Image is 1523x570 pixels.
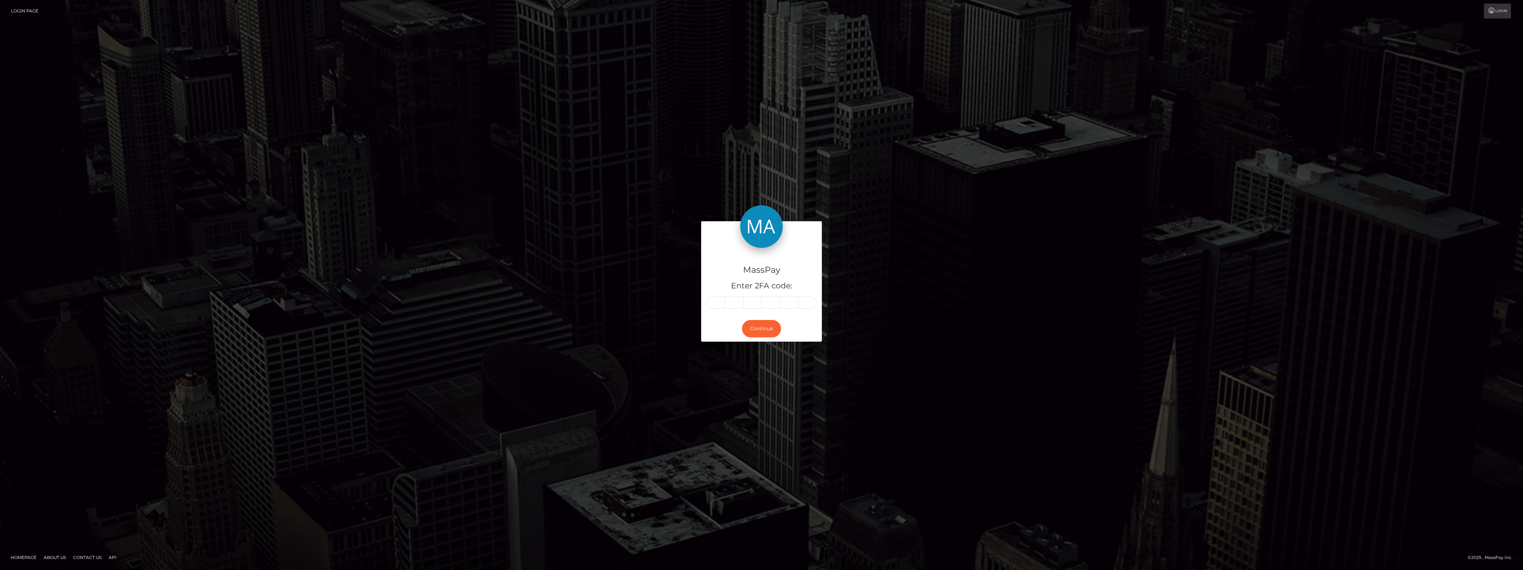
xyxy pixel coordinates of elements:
h4: MassPay [706,264,817,276]
img: MassPay [740,205,783,248]
a: About Us [41,552,69,563]
button: Continue [742,320,781,337]
a: API [106,552,119,563]
a: Homepage [8,552,39,563]
a: Login Page [11,4,38,18]
h5: Enter 2FA code: [706,281,817,292]
div: © 2025 , MassPay Inc. [1468,554,1518,561]
a: Contact Us [70,552,104,563]
a: Login [1484,4,1511,18]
